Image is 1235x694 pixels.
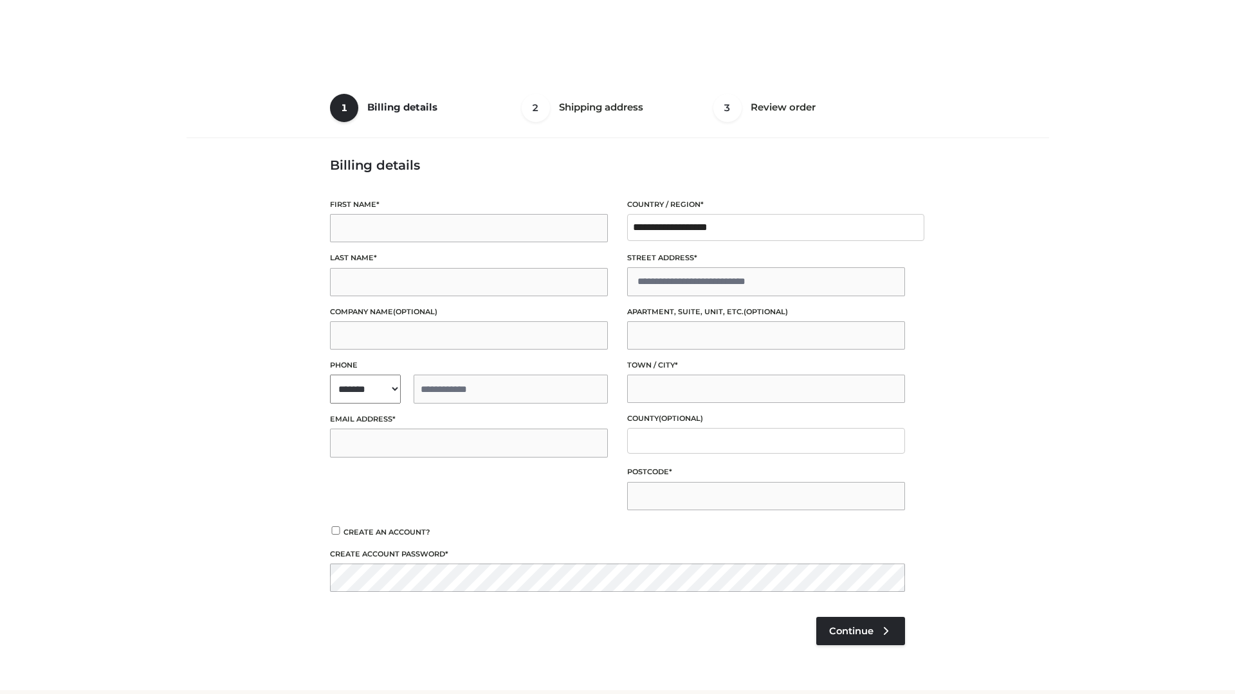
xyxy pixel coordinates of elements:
span: Create an account? [343,528,430,537]
span: (optional) [393,307,437,316]
span: Continue [829,625,874,637]
label: Phone [330,359,608,371]
span: 1 [330,94,358,122]
label: Last name [330,252,608,264]
a: Continue [816,617,905,645]
span: Shipping address [559,101,643,113]
label: Apartment, suite, unit, etc. [627,306,905,318]
label: Street address [627,252,905,264]
label: Email address [330,413,608,425]
span: Review order [751,101,816,113]
span: (optional) [744,307,788,316]
span: 3 [713,94,742,122]
label: County [627,413,905,425]
label: First name [330,199,608,211]
label: Postcode [627,466,905,478]
label: Town / City [627,359,905,371]
input: Create an account? [330,526,342,535]
span: Billing details [367,101,437,113]
label: Company name [330,306,608,318]
span: 2 [522,94,550,122]
span: (optional) [659,414,703,423]
label: Create account password [330,548,905,560]
h3: Billing details [330,157,905,173]
label: Country / Region [627,199,905,211]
